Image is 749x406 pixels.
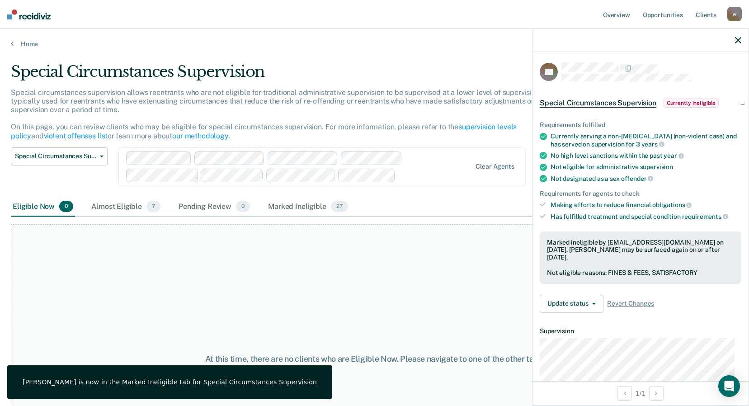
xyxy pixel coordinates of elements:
[547,239,734,261] div: Marked ineligible by [EMAIL_ADDRESS][DOMAIN_NAME] on [DATE]. [PERSON_NAME] may be surfaced again ...
[551,175,741,183] div: Not designated as a sex
[727,7,742,21] div: w
[90,197,162,217] div: Almost Eligible
[59,201,73,212] span: 0
[11,40,738,48] a: Home
[11,123,517,140] a: supervision levels policy
[11,88,555,140] p: Special circumstances supervision allows reentrants who are not eligible for traditional administ...
[551,201,741,209] div: Making efforts to reduce financial
[331,201,348,212] span: 27
[652,201,692,208] span: obligations
[177,197,252,217] div: Pending Review
[7,9,51,19] img: Recidiviz
[551,212,741,221] div: Has fulfilled treatment and special condition
[193,354,556,364] div: At this time, there are no clients who are Eligible Now. Please navigate to one of the other tabs.
[540,190,741,198] div: Requirements for agents to check
[146,201,160,212] span: 7
[266,197,349,217] div: Marked Ineligible
[540,99,656,108] span: Special Circumstances Supervision
[682,213,728,220] span: requirements
[551,151,741,160] div: No high level sanctions within the past
[532,89,749,118] div: Special Circumstances SupervisionCurrently ineligible
[15,152,96,160] span: Special Circumstances Supervision
[540,327,741,335] dt: Supervision
[476,163,514,170] div: Clear agents
[649,386,664,401] button: Next Opportunity
[540,121,741,129] div: Requirements fulfilled
[236,201,250,212] span: 0
[617,386,632,401] button: Previous Opportunity
[664,152,683,159] span: year
[23,378,317,386] div: [PERSON_NAME] is now in the Marked Ineligible tab for Special Circumstances Supervision
[11,62,573,88] div: Special Circumstances Supervision
[172,132,228,140] a: our methodology
[44,132,108,140] a: violent offenses list
[664,99,719,108] span: Currently ineligible
[640,163,673,170] span: supervision
[551,132,741,148] div: Currently serving a non-[MEDICAL_DATA] (non-violent case) and has served on supervision for 3
[607,300,654,307] span: Revert Changes
[718,375,740,397] div: Open Intercom Messenger
[551,163,741,171] div: Not eligible for administrative
[540,295,603,313] button: Update status
[547,269,734,277] div: Not eligible reasons: FINES & FEES, SATISFACTORY
[641,141,664,148] span: years
[621,175,654,182] span: offender
[532,381,749,405] div: 1 / 1
[11,197,75,217] div: Eligible Now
